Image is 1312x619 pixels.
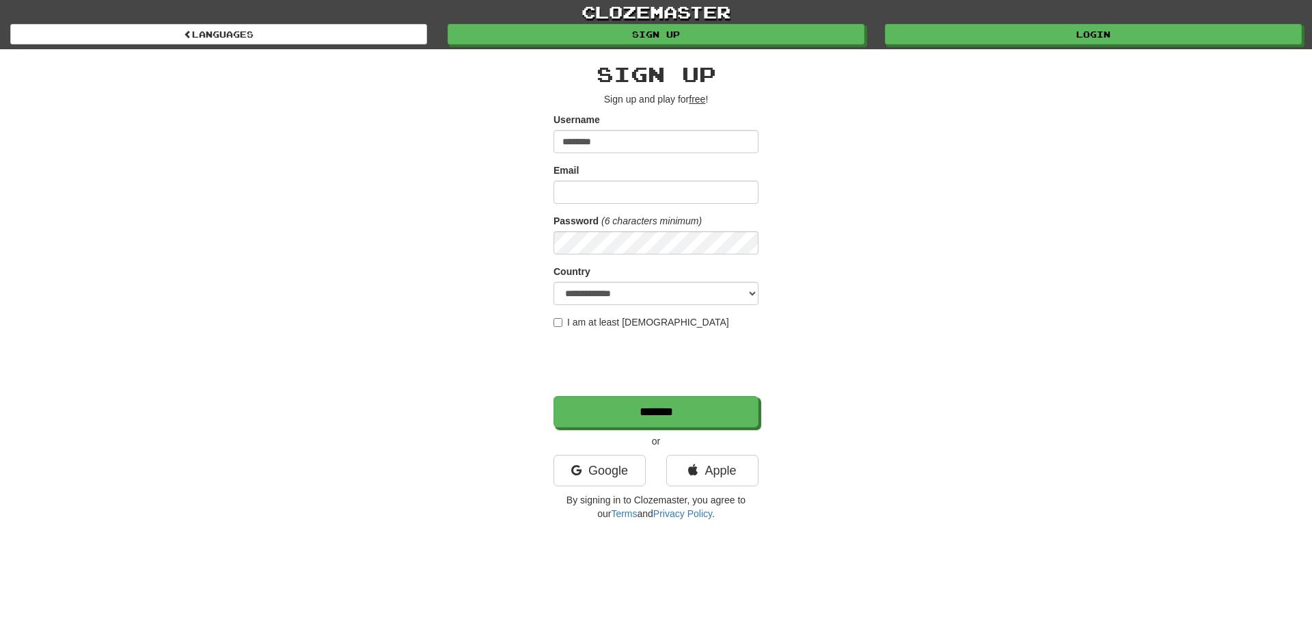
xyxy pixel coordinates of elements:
[553,113,600,127] label: Username
[553,214,599,228] label: Password
[689,94,705,105] u: free
[666,455,758,486] a: Apple
[601,215,702,226] em: (6 characters minimum)
[653,508,712,519] a: Privacy Policy
[553,493,758,521] p: By signing in to Clozemaster, you agree to our and .
[611,508,637,519] a: Terms
[553,163,579,177] label: Email
[553,455,646,486] a: Google
[553,92,758,106] p: Sign up and play for !
[553,265,590,278] label: Country
[448,24,864,44] a: Sign up
[553,315,729,329] label: I am at least [DEMOGRAPHIC_DATA]
[553,434,758,448] p: or
[10,24,427,44] a: Languages
[885,24,1302,44] a: Login
[553,336,761,389] iframe: reCAPTCHA
[553,63,758,85] h2: Sign up
[553,318,562,327] input: I am at least [DEMOGRAPHIC_DATA]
